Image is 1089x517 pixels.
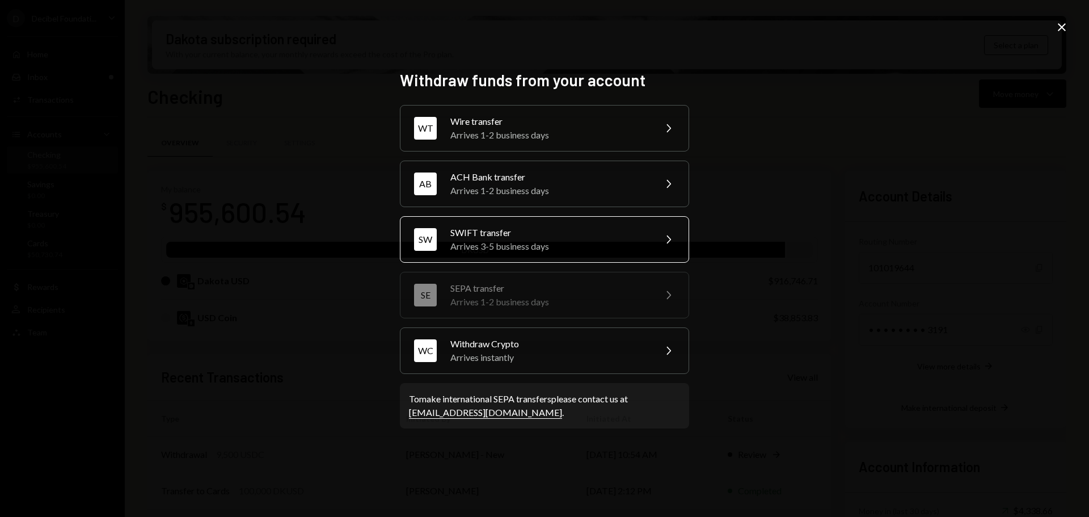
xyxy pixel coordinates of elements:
[450,128,648,142] div: Arrives 1-2 business days
[400,327,689,374] button: WCWithdraw CryptoArrives instantly
[414,173,437,195] div: AB
[450,351,648,364] div: Arrives instantly
[450,115,648,128] div: Wire transfer
[414,117,437,140] div: WT
[450,239,648,253] div: Arrives 3-5 business days
[414,339,437,362] div: WC
[450,295,648,309] div: Arrives 1-2 business days
[400,161,689,207] button: ABACH Bank transferArrives 1-2 business days
[400,69,689,91] h2: Withdraw funds from your account
[450,226,648,239] div: SWIFT transfer
[450,184,648,197] div: Arrives 1-2 business days
[414,228,437,251] div: SW
[400,105,689,152] button: WTWire transferArrives 1-2 business days
[400,272,689,318] button: SESEPA transferArrives 1-2 business days
[450,281,648,295] div: SEPA transfer
[450,337,648,351] div: Withdraw Crypto
[409,392,680,419] div: To make international SEPA transfers please contact us at .
[409,407,562,419] a: [EMAIL_ADDRESS][DOMAIN_NAME]
[414,284,437,306] div: SE
[400,216,689,263] button: SWSWIFT transferArrives 3-5 business days
[450,170,648,184] div: ACH Bank transfer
